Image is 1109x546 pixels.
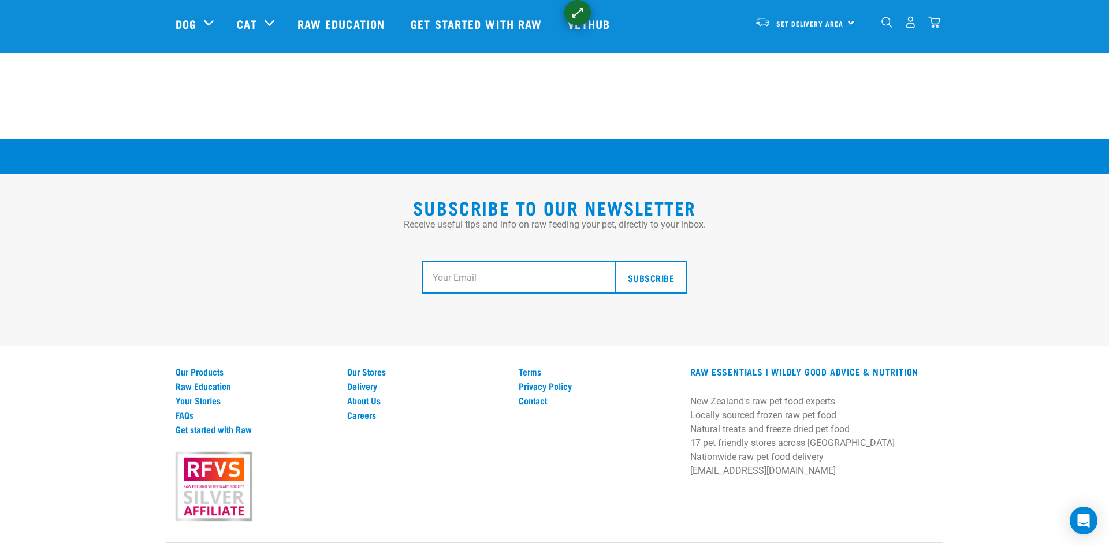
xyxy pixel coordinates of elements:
[286,1,399,47] a: Raw Education
[170,450,257,523] img: rfvs.png
[690,395,933,478] p: New Zealand's raw pet food experts Locally sourced frozen raw pet food Natural treats and freeze ...
[519,366,676,377] a: Terms
[176,197,933,218] h2: Subscribe to our Newsletter
[347,366,505,377] a: Our Stores
[176,15,196,32] a: Dog
[176,424,333,434] a: Get started with Raw
[347,395,505,406] a: About Us
[399,1,556,47] a: Get started with Raw
[422,261,623,294] input: Your Email
[347,381,505,391] a: Delivery
[519,395,676,406] a: Contact
[1070,507,1097,534] div: Open Intercom Messenger
[690,366,933,377] h3: RAW ESSENTIALS | Wildly Good Advice & Nutrition
[881,17,892,28] img: home-icon-1@2x.png
[237,15,256,32] a: Cat
[176,395,333,406] a: Your Stories
[176,366,333,377] a: Our Products
[556,1,624,47] a: Vethub
[176,218,933,232] p: Receive useful tips and info on raw feeding your pet, directly to your inbox.
[519,381,676,391] a: Privacy Policy
[905,16,917,28] img: user.png
[176,410,333,420] a: FAQs
[928,16,940,28] img: home-icon@2x.png
[615,261,687,294] input: Subscribe
[347,410,505,420] a: Careers
[176,381,333,391] a: Raw Education
[567,2,588,23] div: ⟷
[776,21,843,25] span: Set Delivery Area
[755,17,771,27] img: van-moving.png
